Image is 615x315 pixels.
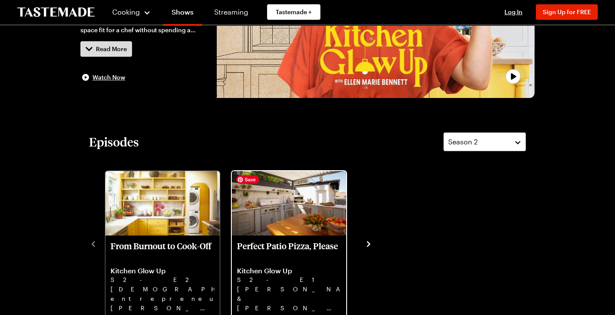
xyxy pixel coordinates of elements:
[111,275,215,284] p: S2 - E2
[89,238,98,248] button: navigate to previous item
[112,8,140,16] span: Cooking
[236,175,259,184] span: Save
[232,171,346,235] img: Perfect Patio Pizza, Please
[111,241,215,261] p: From Burnout to Cook-Off
[92,73,125,82] span: Watch Now
[543,8,591,15] span: Sign Up for FREE
[112,2,151,22] button: Cooking
[163,2,202,26] a: Shows
[237,241,341,261] p: Perfect Patio Pizza, Please
[111,284,215,312] p: [DEMOGRAPHIC_DATA] entrepreneur [PERSON_NAME] & her husband [PERSON_NAME] need [PERSON_NAME] to f...
[80,41,132,57] button: Read More
[96,45,127,53] span: Read More
[105,171,220,235] img: From Burnout to Cook-Off
[237,266,341,275] p: Kitchen Glow Up
[536,4,598,20] button: Sign Up for FREE
[111,241,215,312] a: From Burnout to Cook-Off
[448,137,478,147] span: Season 2
[504,8,523,15] span: Log In
[237,241,341,312] a: Perfect Patio Pizza, Please
[496,8,531,16] button: Log In
[111,266,215,275] p: Kitchen Glow Up
[443,132,526,151] button: Season 2
[17,7,95,17] a: To Tastemade Home Page
[276,8,312,16] span: Tastemade +
[364,238,373,248] button: navigate to next item
[267,4,320,20] a: Tastemade +
[237,284,341,312] p: [PERSON_NAME] & [PERSON_NAME] ask [PERSON_NAME] to turn their backyard into a dream outdoor kitch...
[89,134,139,150] h2: Episodes
[237,275,341,284] p: S2 - E1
